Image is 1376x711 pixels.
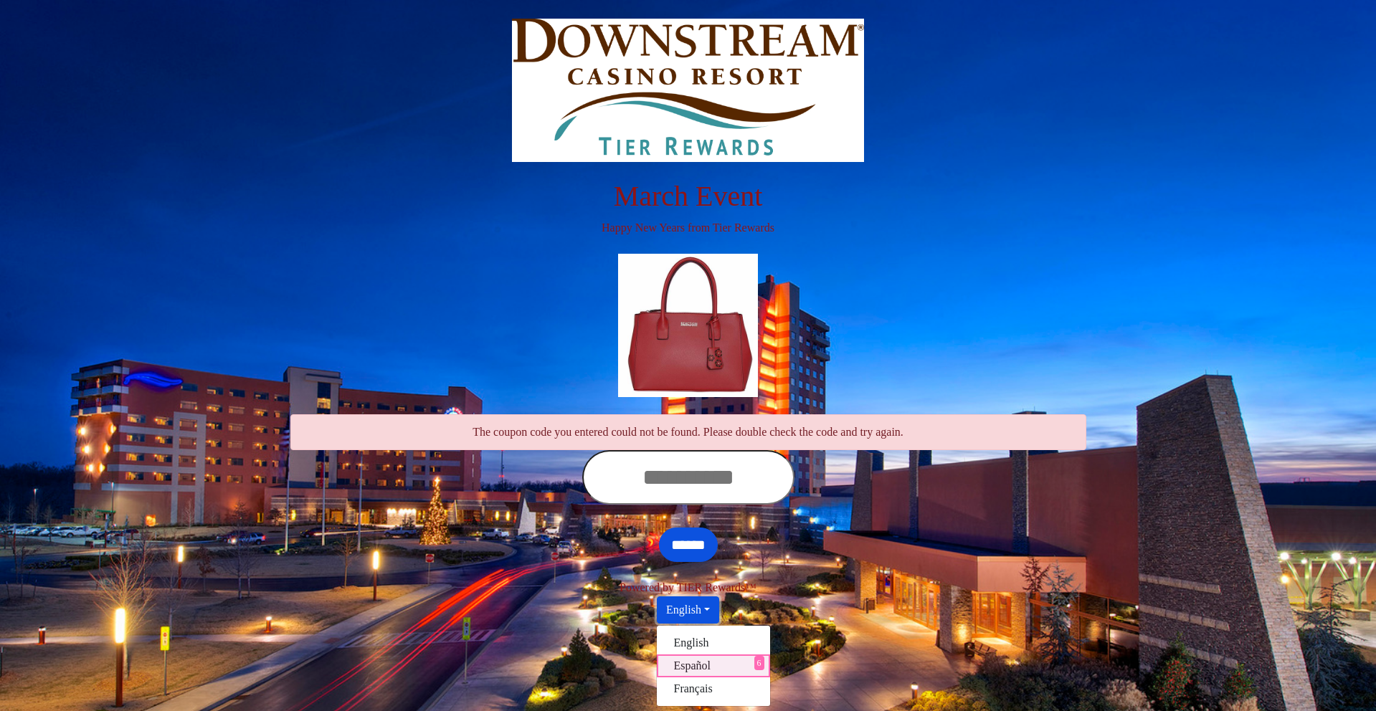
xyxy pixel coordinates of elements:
h1: March Event [290,179,1086,214]
span: Powered by TIER Rewards™ [620,581,756,593]
a: Français [657,677,770,700]
a: English [657,631,770,654]
div: The coupon code you entered could not be found. Please double check the code and try again. [290,414,1086,450]
a: Español [657,654,770,677]
img: Logo [512,19,864,162]
p: Happy New Years from Tier Rewards [290,219,1086,237]
img: Center Image [618,254,759,397]
button: English [657,596,719,624]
